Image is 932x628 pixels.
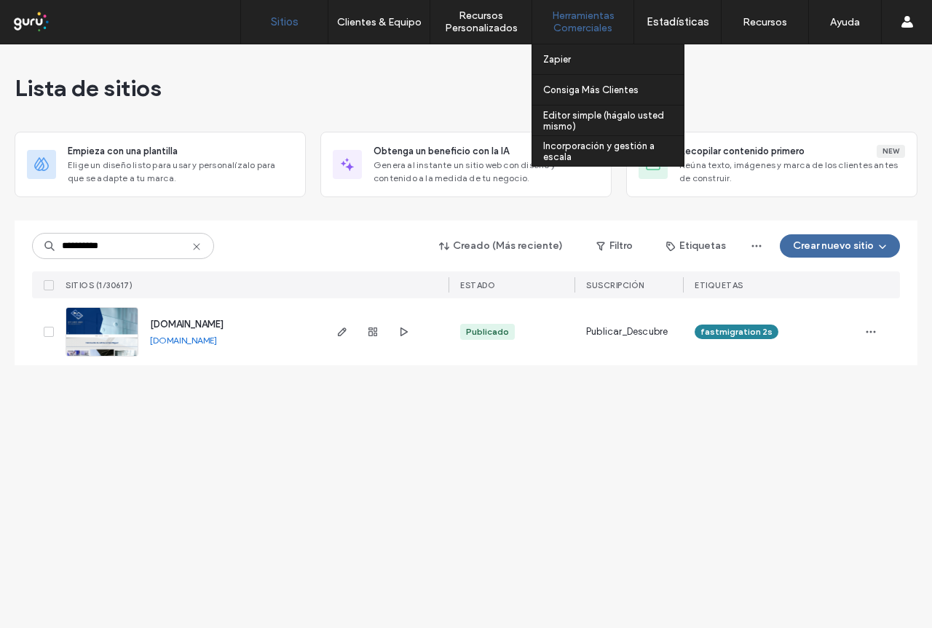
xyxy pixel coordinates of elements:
span: ESTADO [460,280,495,290]
div: Obtenga un beneficio con la IAGenera al instante un sitio web con diseño y contenido a la medida ... [320,132,612,197]
a: Editor simple (hágalo usted mismo) [543,106,684,135]
label: Ayuda [830,16,860,28]
a: Zapier [543,44,684,74]
div: New [877,145,905,158]
span: Reúna texto, imágenes y marca de los clientes antes de construir. [679,159,905,185]
a: [DOMAIN_NAME] [150,335,217,346]
div: Recopilar contenido primeroNewReúna texto, imágenes y marca de los clientes antes de construir. [626,132,917,197]
a: Consiga Más Clientes [543,75,684,105]
span: ETIQUETAS [695,280,743,290]
label: Recursos Personalizados [430,9,532,34]
button: Etiquetas [653,234,739,258]
span: Ayuda [31,10,71,23]
span: Genera al instante un sitio web con diseño y contenido a la medida de tu negocio. [374,159,599,185]
label: Editor simple (hágalo usted mismo) [543,110,684,132]
button: Creado (Más reciente) [427,234,576,258]
label: Zapier [543,54,571,65]
span: fastmigration 2s [700,325,773,338]
label: Recursos [743,16,787,28]
span: Lista de sitios [15,73,162,103]
span: Suscripción [586,280,644,290]
button: Filtro [582,234,647,258]
label: Incorporación y gestión a escala [543,140,684,162]
span: Empieza con una plantilla [68,144,178,159]
span: Elige un diseño listo para usar y personalízalo para que se adapte a tu marca. [68,159,293,185]
div: Empieza con una plantillaElige un diseño listo para usar y personalízalo para que se adapte a tu ... [15,132,306,197]
span: SITIOS (1/30617) [66,280,133,290]
a: Incorporación y gestión a escala [543,136,684,166]
label: Sitios [271,15,299,28]
button: Crear nuevo sitio [780,234,900,258]
span: Obtenga un beneficio con la IA [374,144,509,159]
span: Publicar_Descubre [586,325,668,339]
label: Estadísticas [647,15,709,28]
label: Clientes & Equipo [337,16,422,28]
label: Consiga Más Clientes [543,84,639,95]
label: Herramientas Comerciales [532,9,633,34]
a: [DOMAIN_NAME] [150,319,224,330]
div: Publicado [466,325,509,338]
span: Recopilar contenido primero [679,144,805,159]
